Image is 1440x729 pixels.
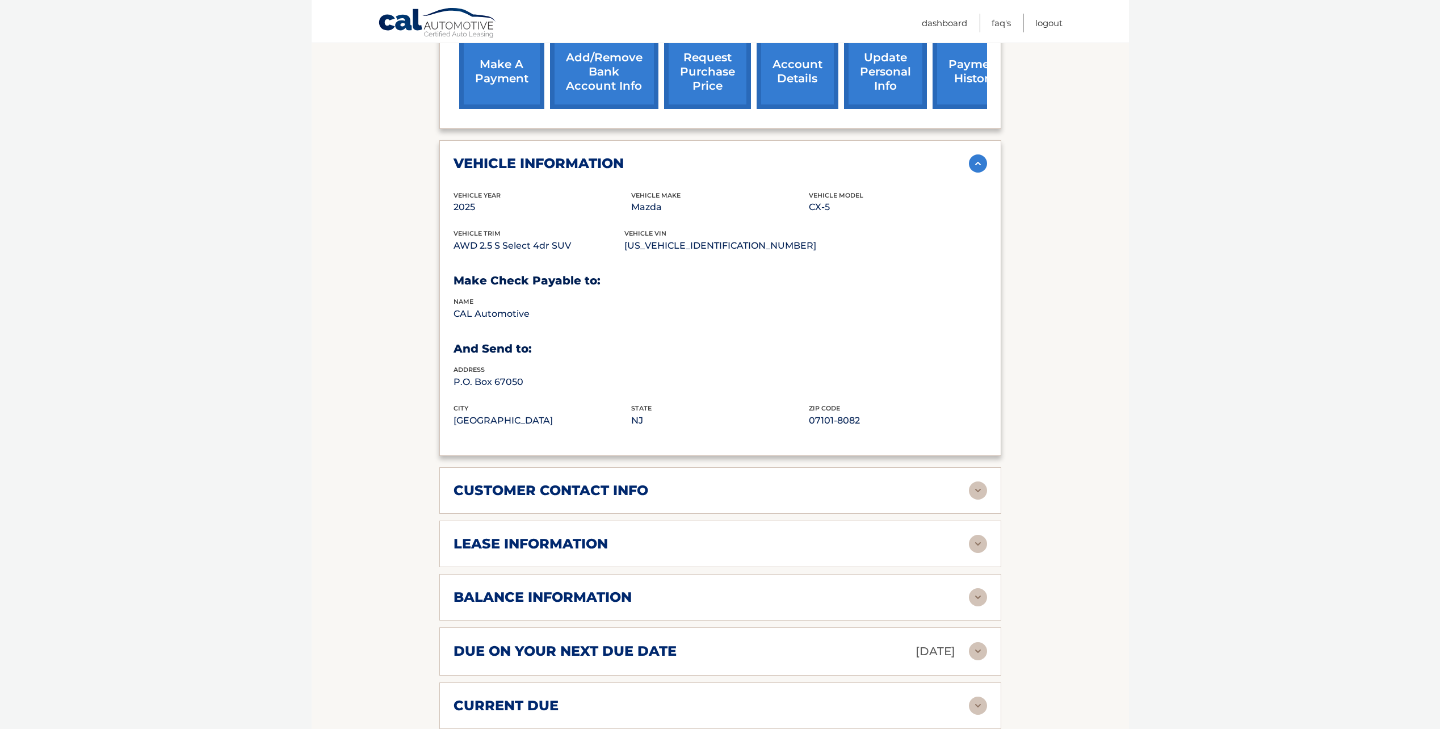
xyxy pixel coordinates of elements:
a: Cal Automotive [378,7,497,40]
p: [US_VEHICLE_IDENTIFICATION_NUMBER] [624,238,816,254]
span: state [631,404,652,412]
span: vehicle Year [454,191,501,199]
h2: lease information [454,535,608,552]
a: request purchase price [664,35,751,109]
p: CX-5 [809,199,986,215]
p: [DATE] [916,642,955,661]
span: name [454,298,473,305]
h3: And Send to: [454,342,987,356]
img: accordion-rest.svg [969,642,987,660]
span: city [454,404,468,412]
span: zip code [809,404,840,412]
a: update personal info [844,35,927,109]
p: CAL Automotive [454,306,631,322]
img: accordion-rest.svg [969,535,987,553]
span: vehicle trim [454,229,501,237]
p: 07101-8082 [809,413,986,429]
p: P.O. Box 67050 [454,374,631,390]
span: address [454,366,485,374]
a: Logout [1035,14,1063,32]
h3: Make Check Payable to: [454,274,987,288]
img: accordion-rest.svg [969,697,987,715]
img: accordion-rest.svg [969,588,987,606]
h2: balance information [454,589,632,606]
a: payment history [933,35,1018,109]
p: [GEOGRAPHIC_DATA] [454,413,631,429]
h2: current due [454,697,559,714]
img: accordion-active.svg [969,154,987,173]
p: NJ [631,413,809,429]
a: FAQ's [992,14,1011,32]
span: vehicle vin [624,229,666,237]
p: AWD 2.5 S Select 4dr SUV [454,238,624,254]
a: Add/Remove bank account info [550,35,658,109]
a: account details [757,35,838,109]
h2: due on your next due date [454,643,677,660]
h2: customer contact info [454,482,648,499]
img: accordion-rest.svg [969,481,987,500]
span: vehicle make [631,191,681,199]
h2: vehicle information [454,155,624,172]
a: make a payment [459,35,544,109]
a: Dashboard [922,14,967,32]
span: vehicle model [809,191,863,199]
p: Mazda [631,199,809,215]
p: 2025 [454,199,631,215]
